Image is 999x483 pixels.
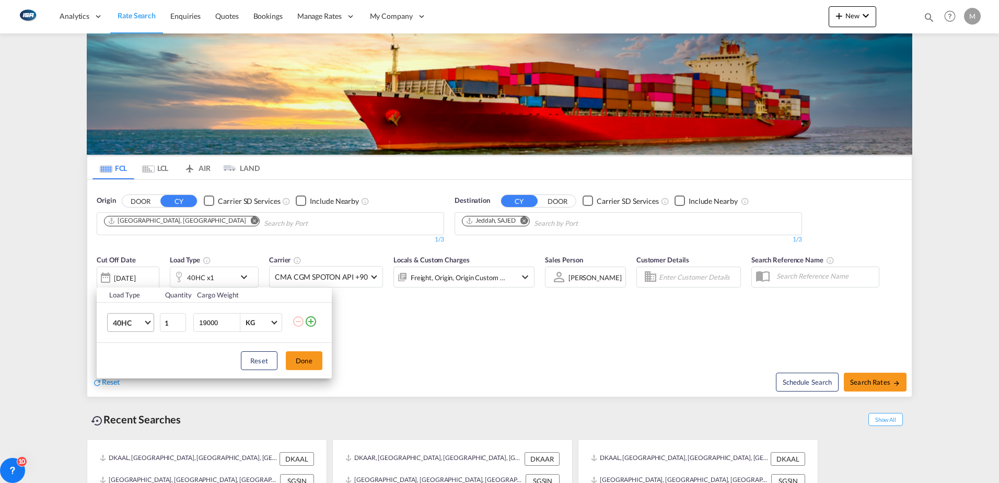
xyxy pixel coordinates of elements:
input: Qty [160,313,186,332]
span: 40HC [113,318,143,328]
input: Enter Weight [198,314,240,331]
button: Done [286,351,322,370]
md-icon: icon-minus-circle-outline [292,315,305,328]
th: Load Type [97,287,159,303]
th: Quantity [159,287,191,303]
div: KG [246,318,255,327]
button: Reset [241,351,277,370]
div: Cargo Weight [197,290,286,300]
md-select: Choose: 40HC [107,313,154,332]
md-icon: icon-plus-circle-outline [305,315,317,328]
